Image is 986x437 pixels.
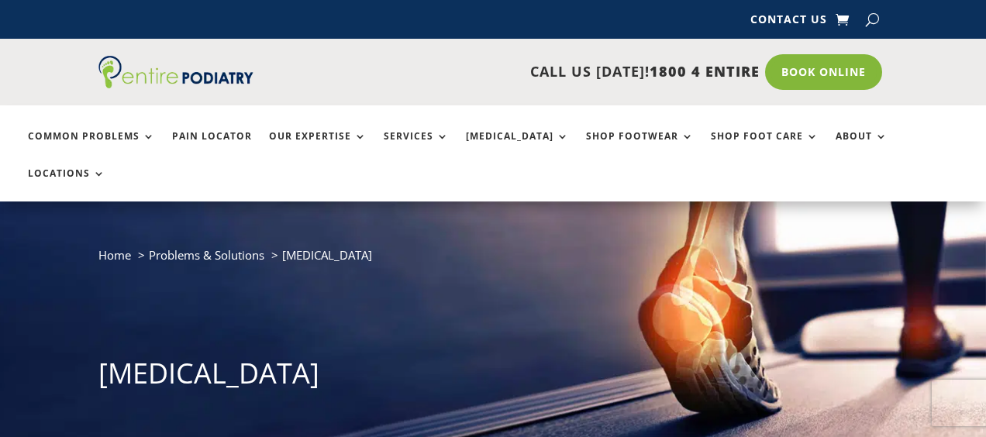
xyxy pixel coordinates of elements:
[28,168,105,201] a: Locations
[98,354,888,401] h1: [MEDICAL_DATA]
[269,131,367,164] a: Our Expertise
[276,62,760,82] p: CALL US [DATE]!
[384,131,449,164] a: Services
[765,54,882,90] a: Book Online
[172,131,252,164] a: Pain Locator
[149,247,264,263] a: Problems & Solutions
[711,131,819,164] a: Shop Foot Care
[750,14,827,31] a: Contact Us
[586,131,694,164] a: Shop Footwear
[650,62,760,81] span: 1800 4 ENTIRE
[466,131,569,164] a: [MEDICAL_DATA]
[98,245,888,277] nav: breadcrumb
[28,131,155,164] a: Common Problems
[98,247,131,263] a: Home
[282,247,372,263] span: [MEDICAL_DATA]
[98,76,253,91] a: Entire Podiatry
[836,131,888,164] a: About
[98,56,253,88] img: logo (1)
